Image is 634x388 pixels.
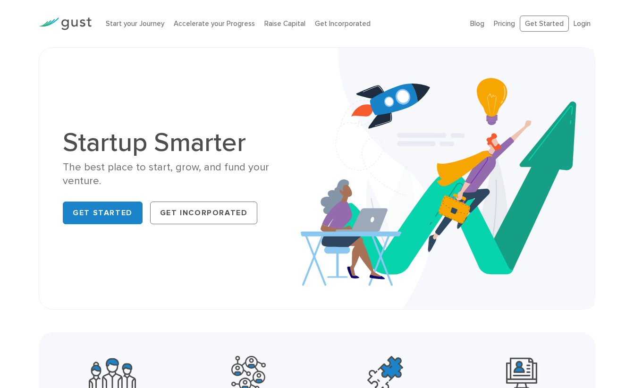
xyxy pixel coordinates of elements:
[63,129,310,156] h1: Startup Smarter
[264,19,305,28] a: Raise Capital
[470,19,484,28] a: Blog
[574,19,591,28] a: Login
[150,202,258,224] a: Get Incorporated
[494,19,515,28] a: Pricing
[174,19,255,28] a: Accelerate your Progress
[301,48,595,309] img: Startup Smarter Hero
[63,202,143,224] a: Get Started
[63,160,310,188] div: The best place to start, grow, and fund your venture.
[106,19,164,28] a: Start your Journey
[520,16,569,32] a: Get Started
[39,17,92,30] img: Gust Logo
[315,19,371,28] a: Get Incorporated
